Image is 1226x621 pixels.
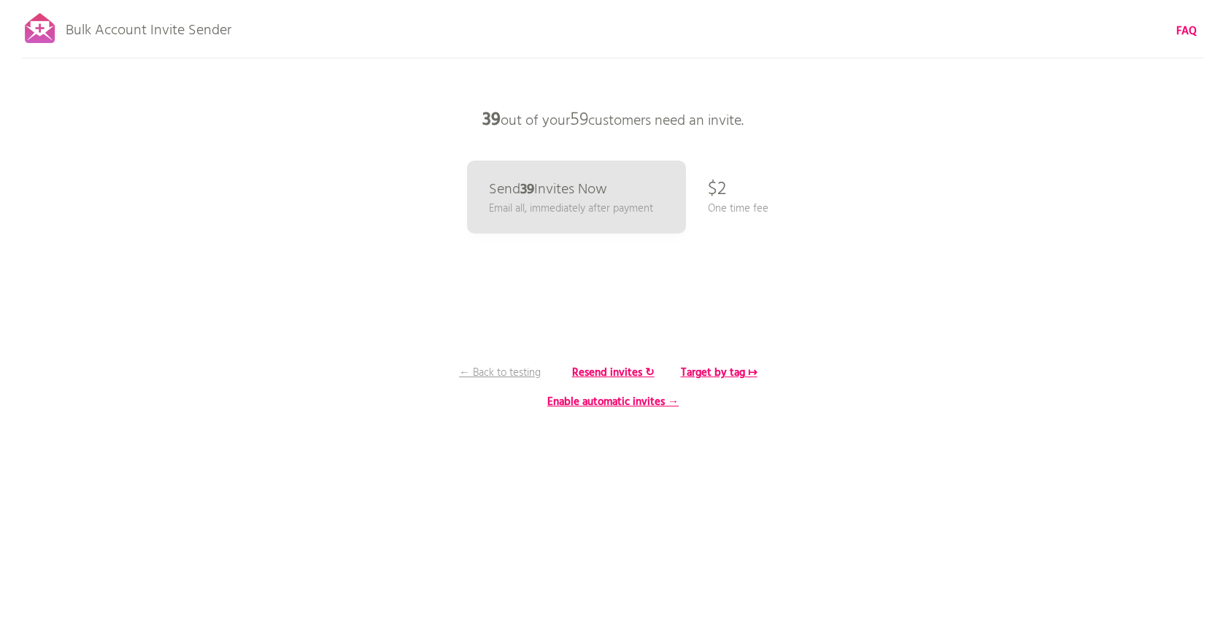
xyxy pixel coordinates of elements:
b: 39 [482,106,501,135]
p: Send Invites Now [489,182,607,197]
p: out of your customers need an invite. [394,99,832,142]
p: Bulk Account Invite Sender [66,9,231,45]
p: $2 [708,168,726,212]
p: One time fee [708,201,768,217]
b: 39 [520,178,534,201]
a: FAQ [1176,23,1197,39]
b: Target by tag ↦ [681,364,757,382]
p: Email all, immediately after payment [489,201,653,217]
b: Resend invites ↻ [572,364,655,382]
b: FAQ [1176,23,1197,40]
p: ← Back to testing [445,365,555,381]
span: 59 [570,106,588,135]
b: Enable automatic invites → [547,393,679,411]
a: Send39Invites Now Email all, immediately after payment [467,161,686,234]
